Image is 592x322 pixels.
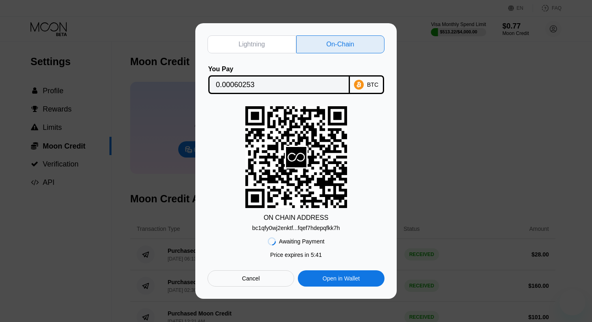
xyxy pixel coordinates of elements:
div: Cancel [208,270,294,287]
div: On-Chain [296,35,385,53]
div: BTC [367,81,378,88]
div: Awaiting Payment [279,238,325,245]
div: Price expires in [270,252,322,258]
div: bc1qfy0wj2enktf...fqef7hdepqfkk7h [252,225,340,231]
div: On-Chain [326,40,354,48]
div: Open in Wallet [323,275,360,282]
div: Cancel [242,275,260,282]
div: bc1qfy0wj2enktf...fqef7hdepqfkk7h [252,221,340,231]
div: Lightning [238,40,265,48]
div: You PayBTC [208,66,384,94]
div: Lightning [208,35,296,53]
div: You Pay [208,66,350,73]
span: 5 : 41 [311,252,322,258]
iframe: Button to launch messaging window [559,289,585,315]
div: Open in Wallet [298,270,384,287]
div: ON CHAIN ADDRESS [264,214,328,221]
